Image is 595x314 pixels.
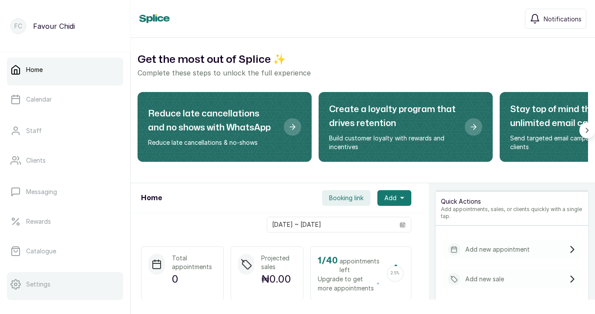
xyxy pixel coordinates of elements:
[26,156,46,165] p: Clients
[319,92,493,162] div: Create a loyalty program that drives retention
[391,271,400,275] span: 2.5 %
[465,245,530,254] p: Add new appointment
[26,247,56,256] p: Catalogue
[377,190,411,206] button: Add
[384,194,397,202] span: Add
[26,217,51,226] p: Rewards
[318,274,380,293] span: Upgrade to get more appointments
[141,193,162,203] h1: Home
[148,138,277,147] p: Reduce late cancellations & no-shows
[26,95,52,104] p: Calendar
[138,92,312,162] div: Reduce late cancellations and no shows with WhatsApp
[267,217,394,232] input: Select date
[138,68,588,78] p: Complete these steps to unlock the full experience
[7,119,123,143] a: Staff
[400,222,406,228] svg: calendar
[7,87,123,112] a: Calendar
[525,9,586,29] button: Notifications
[7,180,123,204] a: Messaging
[7,272,123,297] a: Settings
[14,22,22,31] p: FC
[318,254,338,268] h2: 1 / 40
[441,197,583,206] p: Quick Actions
[329,102,458,130] h2: Create a loyalty program that drives retention
[172,254,216,271] p: Total appointments
[261,271,296,287] p: ₦0.00
[340,257,380,274] span: appointments left
[148,107,277,135] h2: Reduce late cancellations and no shows with WhatsApp
[172,271,216,287] p: 0
[26,188,57,196] p: Messaging
[329,134,458,151] p: Build customer loyalty with rewards and incentives
[33,21,75,31] p: Favour Chidi
[7,58,123,82] a: Home
[441,206,583,220] p: Add appointments, sales, or clients quickly with a single tap.
[26,280,50,289] p: Settings
[465,275,504,283] p: Add new sale
[261,254,296,271] p: Projected sales
[7,209,123,234] a: Rewards
[7,148,123,173] a: Clients
[7,239,123,263] a: Catalogue
[544,14,582,24] span: Notifications
[26,126,42,135] p: Staff
[138,52,588,68] h2: Get the most out of Splice ✨
[26,65,43,74] p: Home
[322,190,370,206] button: Booking link
[329,194,363,202] span: Booking link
